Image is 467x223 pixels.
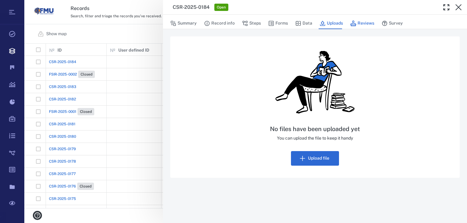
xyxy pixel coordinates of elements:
button: Upload file [291,151,339,166]
button: Reviews [350,18,374,29]
button: Summary [170,18,197,29]
button: Data [295,18,312,29]
button: Record info [204,18,235,29]
button: Toggle Fullscreen [440,1,452,13]
p: You can upload the file to keep it handy [270,135,360,141]
span: Open [216,5,227,10]
button: Steps [242,18,261,29]
button: Survey [382,18,403,29]
h5: No files have been uploaded yet [270,125,360,133]
h3: CSR-2025-0184 [173,4,209,11]
button: Forms [268,18,288,29]
button: Uploads [320,18,343,29]
span: Help [14,4,26,10]
button: Close [452,1,465,13]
